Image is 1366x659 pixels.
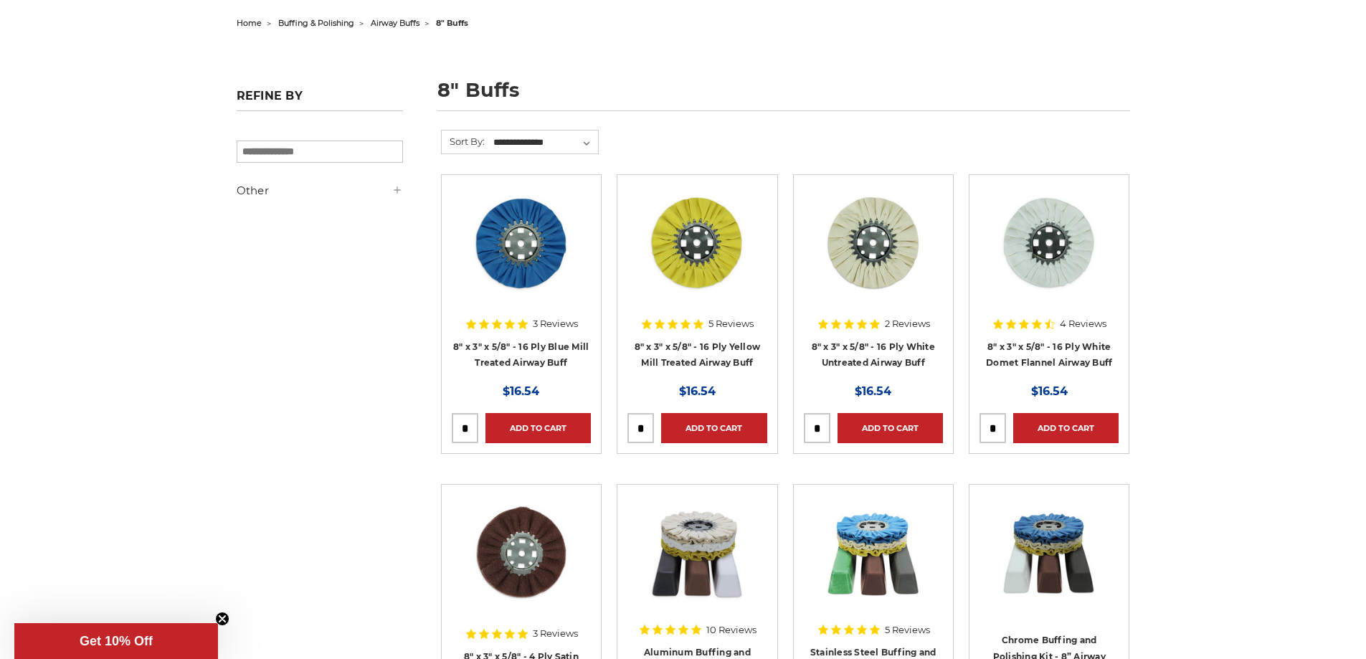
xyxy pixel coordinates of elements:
span: 3 Reviews [533,629,578,638]
img: 8 x 3 x 5/8 airway buff yellow mill treatment [640,185,754,300]
h5: Other [237,182,403,199]
span: Get 10% Off [80,634,153,648]
a: Add to Cart [661,413,767,443]
span: $16.54 [855,384,891,398]
a: 8 inch airway buffing wheel and compound kit for aluminum [627,495,767,634]
img: 8 inch airway buffing wheel and compound kit for chrome [992,495,1106,610]
a: 8 x 3 x 5/8 airway buff yellow mill treatment [627,185,767,324]
a: Add to Cart [838,413,943,443]
a: Add to Cart [485,413,591,443]
a: 8 inch airway buffing wheel and compound kit for stainless steel [804,495,943,634]
span: 8" buffs [436,18,468,28]
button: Close teaser [215,612,229,626]
span: $16.54 [503,384,539,398]
a: buffing & polishing [278,18,354,28]
span: 4 Reviews [1060,319,1106,328]
span: 10 Reviews [706,625,756,635]
img: 8 inch satin surface prep airway buff [464,495,579,610]
a: 8" x 3" x 5/8" - 16 Ply Yellow Mill Treated Airway Buff [635,341,761,369]
h5: Refine by [237,89,403,111]
img: 8 inch airway buffing wheel and compound kit for stainless steel [816,495,931,610]
label: Sort By: [442,131,485,152]
a: Add to Cart [1013,413,1119,443]
span: 5 Reviews [708,319,754,328]
a: 8" x 3" x 5/8" - 16 Ply White Domet Flannel Airway Buff [986,341,1112,369]
a: 8 inch untreated airway buffing wheel [804,185,943,324]
img: 8 inch untreated airway buffing wheel [816,185,931,300]
img: 8 inch white domet flannel airway buffing wheel [992,185,1106,300]
a: blue mill treated 8 inch airway buffing wheel [452,185,591,324]
a: home [237,18,262,28]
span: $16.54 [679,384,716,398]
a: 8 inch airway buffing wheel and compound kit for chrome [980,495,1119,634]
a: 8 inch white domet flannel airway buffing wheel [980,185,1119,324]
select: Sort By: [491,132,598,153]
a: 8" x 3" x 5/8" - 16 Ply White Untreated Airway Buff [812,341,935,369]
span: 2 Reviews [885,319,930,328]
h1: 8" buffs [437,80,1130,111]
span: 5 Reviews [885,625,930,635]
img: blue mill treated 8 inch airway buffing wheel [464,185,579,300]
div: Get 10% OffClose teaser [14,623,218,659]
span: $16.54 [1031,384,1068,398]
a: 8" x 3" x 5/8" - 16 Ply Blue Mill Treated Airway Buff [453,341,589,369]
img: 8 inch airway buffing wheel and compound kit for aluminum [640,495,754,610]
a: airway buffs [371,18,419,28]
a: 8 inch satin surface prep airway buff [452,495,591,634]
span: 3 Reviews [533,319,578,328]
